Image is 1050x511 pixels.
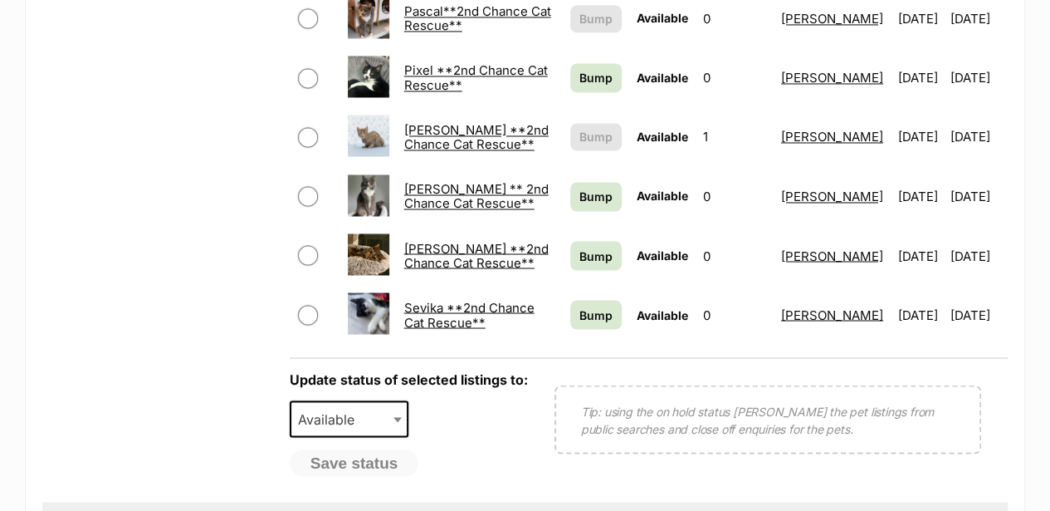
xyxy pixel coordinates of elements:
span: Available [637,189,688,203]
span: Bump [579,306,613,323]
span: Available [637,130,688,144]
td: 0 [696,286,773,343]
td: [DATE] [950,49,1006,106]
td: [DATE] [950,108,1006,165]
span: Available [637,307,688,322]
label: Update status of selected listings to: [290,371,528,387]
span: Bump [579,10,613,27]
a: Bump [570,300,622,329]
td: [DATE] [891,168,948,225]
td: [DATE] [950,227,1006,284]
a: [PERSON_NAME] [781,307,883,322]
td: [DATE] [950,286,1006,343]
span: Available [637,11,688,25]
img: Sadie **2nd Chance Cat Rescue** [348,233,389,275]
a: Pixel **2nd Chance Cat Rescue** [404,62,548,92]
span: Available [290,400,409,437]
p: Tip: using the on hold status [PERSON_NAME] the pet listings from public searches and close off e... [581,402,955,437]
td: [DATE] [891,49,948,106]
a: Bump [570,241,622,270]
img: Pixel **2nd Chance Cat Rescue** [348,56,389,97]
td: [DATE] [950,168,1006,225]
a: [PERSON_NAME] **2nd Chance Cat Rescue** [404,122,549,152]
button: Bump [570,123,622,150]
td: 0 [696,168,773,225]
a: [PERSON_NAME] [781,248,883,263]
a: Pascal**2nd Chance Cat Rescue** [404,3,551,33]
a: [PERSON_NAME] ** 2nd Chance Cat Rescue** [404,181,549,211]
td: 0 [696,49,773,106]
span: Bump [579,188,613,205]
td: 1 [696,108,773,165]
td: 0 [696,227,773,284]
td: [DATE] [891,286,948,343]
a: [PERSON_NAME] [781,129,883,145]
a: [PERSON_NAME] [781,11,883,27]
span: Bump [579,69,613,86]
td: [DATE] [891,227,948,284]
a: [PERSON_NAME] [781,189,883,204]
a: Sevika **2nd Chance Cat Rescue** [404,299,535,329]
a: Bump [570,63,622,92]
button: Save status [290,450,419,476]
a: Bump [570,182,622,211]
span: Bump [579,247,613,264]
a: [PERSON_NAME] **2nd Chance Cat Rescue** [404,240,549,270]
button: Bump [570,5,622,32]
span: Bump [579,128,613,145]
span: Available [637,71,688,85]
span: Available [637,248,688,262]
span: Available [291,407,371,430]
td: [DATE] [891,108,948,165]
a: [PERSON_NAME] [781,70,883,86]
